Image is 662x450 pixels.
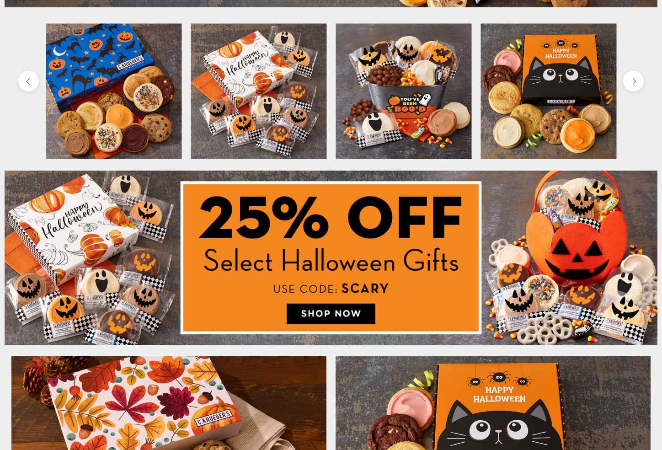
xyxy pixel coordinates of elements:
img: You've Been Boo'd Gift Pail - Cookies and Snacks [336,23,471,159]
button: next [623,71,644,91]
img: C.Krueger's Special Offer [5,171,657,345]
img: Happy Halloween Cookie Gift Box - Iced Cookies with Messages [191,23,326,159]
img: Halloween Night Cookie Gift Boxes - Assorted Cookies [46,23,182,159]
img: Halloween Scaredy Cat Bakery Gift Box - Assorted Cookies [480,23,616,159]
button: previous [18,71,39,91]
